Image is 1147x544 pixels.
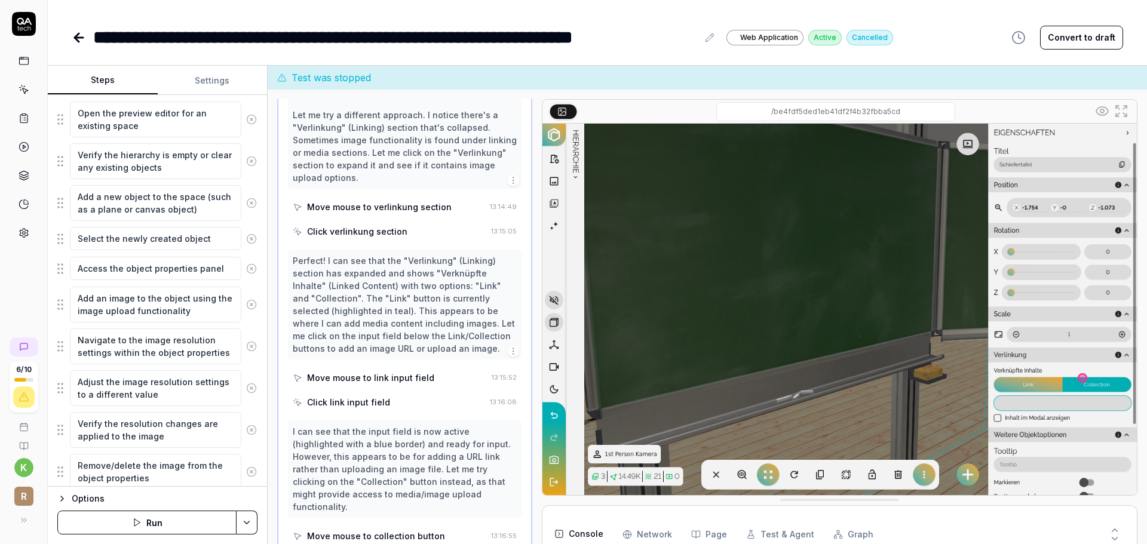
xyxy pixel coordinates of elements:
button: Settings [158,66,268,95]
div: Suggestions [57,328,257,365]
a: Book a call with us [5,413,42,432]
div: Move mouse to verlinkung section [307,201,452,213]
button: Run [57,511,237,534]
div: Cancelled [847,30,893,45]
button: Remove step [241,376,262,400]
div: Active [808,30,842,45]
button: View version history [1004,26,1033,50]
span: Web Application [740,32,798,43]
div: Move mouse to collection button [307,530,445,542]
span: 6 / 10 [16,366,32,373]
time: 13:14:49 [490,202,517,211]
div: Click link input field [307,396,390,408]
button: Remove step [241,227,262,251]
button: Open in full screen [1112,102,1131,121]
a: Web Application [726,29,803,45]
div: Suggestions [57,256,257,281]
time: 13:15:52 [492,373,517,382]
button: r [5,477,42,508]
div: Suggestions [57,370,257,407]
button: k [14,458,33,477]
a: New conversation [10,337,38,356]
div: Suggestions [57,101,257,138]
div: Perfect! I can see that the "Verlinkung" (Linking) section has expanded and shows "Verknüpfte Inh... [293,254,517,355]
button: Click verlinkung section13:15:05 [288,220,522,242]
button: Convert to draft [1040,26,1123,50]
button: Remove step [241,418,262,442]
a: Documentation [5,432,42,451]
div: Suggestions [57,185,257,222]
div: Click verlinkung section [307,225,407,238]
img: Screenshot [542,124,1137,495]
time: 13:16:55 [491,531,517,540]
button: Click link input field13:16:08 [288,391,522,413]
div: Move mouse to link input field [307,371,434,384]
div: Suggestions [57,411,257,448]
button: Remove step [241,257,262,281]
button: Options [57,491,257,506]
button: Move mouse to link input field13:15:52 [288,367,522,389]
button: Show all interative elements [1093,102,1112,121]
button: Remove step [241,149,262,173]
button: Steps [48,66,158,95]
span: Test was stopped [292,70,371,85]
div: Suggestions [57,143,257,180]
div: I can see that the input field is now active (highlighted with a blue border) and ready for input... [293,425,517,513]
button: Remove step [241,293,262,316]
button: Remove step [241,107,262,131]
span: r [14,487,33,506]
div: Suggestions [57,226,257,251]
div: Suggestions [57,286,257,323]
time: 13:16:08 [490,398,517,406]
button: Remove step [241,460,262,484]
time: 13:15:05 [491,227,517,235]
div: Options [72,491,257,506]
div: Suggestions [57,453,257,490]
button: Remove step [241,191,262,215]
button: Move mouse to verlinkung section13:14:49 [288,196,522,218]
button: Remove step [241,334,262,358]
